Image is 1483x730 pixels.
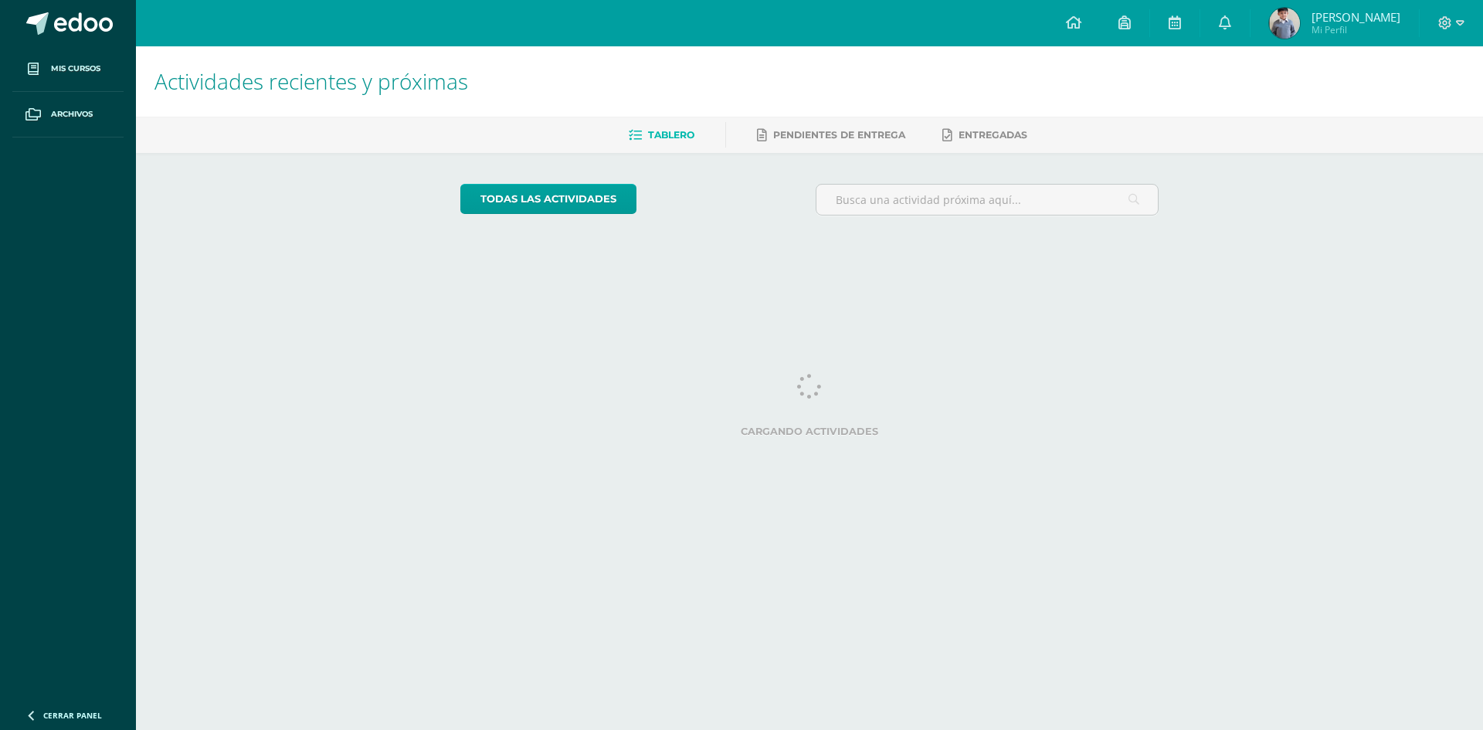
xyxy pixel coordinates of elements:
[959,129,1027,141] span: Entregadas
[154,66,468,96] span: Actividades recientes y próximas
[12,46,124,92] a: Mis cursos
[51,63,100,75] span: Mis cursos
[43,710,102,721] span: Cerrar panel
[757,123,905,148] a: Pendientes de entrega
[1312,9,1400,25] span: [PERSON_NAME]
[629,123,694,148] a: Tablero
[1312,23,1400,36] span: Mi Perfil
[1269,8,1300,39] img: 5beb38fec7668301f370e1681d348f64.png
[942,123,1027,148] a: Entregadas
[648,129,694,141] span: Tablero
[51,108,93,121] span: Archivos
[460,426,1159,437] label: Cargando actividades
[773,129,905,141] span: Pendientes de entrega
[12,92,124,138] a: Archivos
[460,184,636,214] a: todas las Actividades
[816,185,1159,215] input: Busca una actividad próxima aquí...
